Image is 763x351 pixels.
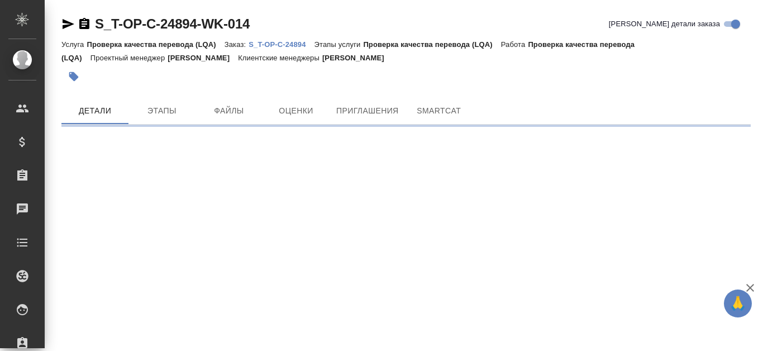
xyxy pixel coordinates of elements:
[61,40,87,49] p: Услуга
[61,17,75,31] button: Скопировать ссылку для ЯМессенджера
[225,40,249,49] p: Заказ:
[363,40,500,49] p: Проверка качества перевода (LQA)
[728,292,747,315] span: 🙏
[238,54,322,62] p: Клиентские менеджеры
[87,40,224,49] p: Проверка качества перевода (LQA)
[249,40,314,49] p: S_T-OP-C-24894
[90,54,168,62] p: Проектный менеджер
[168,54,238,62] p: [PERSON_NAME]
[68,104,122,118] span: Детали
[269,104,323,118] span: Оценки
[135,104,189,118] span: Этапы
[314,40,364,49] p: Этапы услуги
[78,17,91,31] button: Скопировать ссылку
[336,104,399,118] span: Приглашения
[202,104,256,118] span: Файлы
[95,16,250,31] a: S_T-OP-C-24894-WK-014
[501,40,528,49] p: Работа
[61,64,86,89] button: Добавить тэг
[724,290,752,317] button: 🙏
[322,54,393,62] p: [PERSON_NAME]
[412,104,466,118] span: SmartCat
[609,18,720,30] span: [PERSON_NAME] детали заказа
[249,39,314,49] a: S_T-OP-C-24894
